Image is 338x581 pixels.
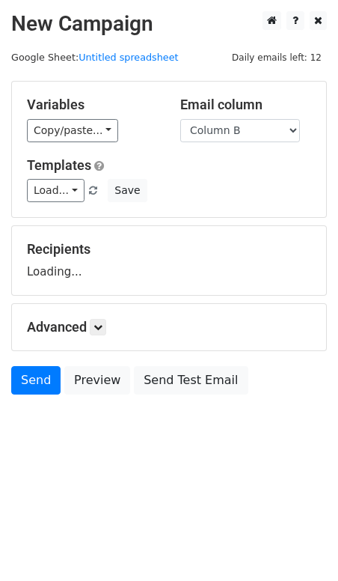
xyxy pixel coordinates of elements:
h5: Recipients [27,241,311,258]
a: Send Test Email [134,366,248,395]
a: Copy/paste... [27,119,118,142]
a: Daily emails left: 12 [227,52,327,63]
h5: Advanced [27,319,311,335]
small: Google Sheet: [11,52,179,63]
h2: New Campaign [11,11,327,37]
a: Templates [27,157,91,173]
h5: Email column [180,97,311,113]
a: Preview [64,366,130,395]
div: Loading... [27,241,311,280]
a: Untitled spreadsheet [79,52,178,63]
h5: Variables [27,97,158,113]
a: Load... [27,179,84,202]
span: Daily emails left: 12 [227,49,327,66]
button: Save [108,179,147,202]
a: Send [11,366,61,395]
